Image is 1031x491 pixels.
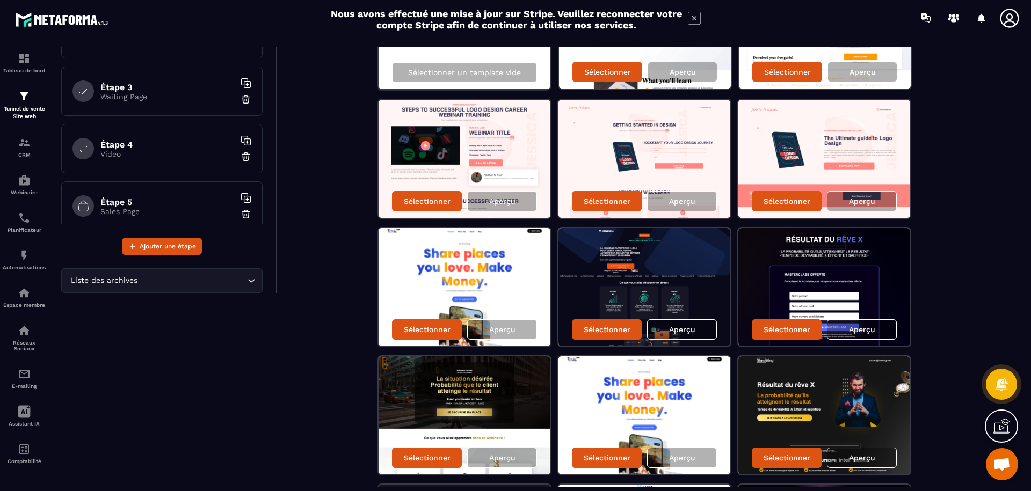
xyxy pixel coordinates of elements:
p: Webinaire [3,189,46,195]
p: Automatisations [3,265,46,270]
p: Réseaux Sociaux [3,340,46,351]
img: trash [241,209,251,219]
p: Aperçu [669,453,695,462]
img: image [379,228,550,346]
a: formationformationCRM [3,128,46,166]
a: formationformationTableau de bord [3,44,46,82]
img: image [379,100,550,218]
p: Sélectionner un template vide [408,68,521,77]
img: image [738,100,910,218]
img: formation [18,90,31,102]
input: Search for option [140,275,245,287]
p: Aperçu [670,68,696,76]
p: Aperçu [489,453,515,462]
p: Planificateur [3,227,46,233]
img: email [18,368,31,380]
img: automations [18,174,31,187]
p: Aperçu [849,325,875,334]
p: Sélectionner [764,325,810,334]
p: E-mailing [3,383,46,389]
p: Aperçu [849,197,875,206]
p: Sélectionner [584,453,630,462]
p: Tunnel de vente Site web [3,105,46,120]
p: Sélectionner [404,453,451,462]
p: Sélectionner [764,68,811,76]
button: Ajouter une étape [122,238,202,255]
img: image [558,356,730,474]
img: automations [18,249,31,262]
a: schedulerschedulerPlanificateur [3,203,46,241]
img: accountant [18,443,31,456]
p: Espace membre [3,302,46,308]
p: Tableau de bord [3,68,46,74]
img: trash [241,151,251,162]
h2: Nous avons effectué une mise à jour sur Stripe. Veuillez reconnecter votre compte Stripe afin de ... [330,8,683,31]
p: Video [100,150,235,158]
h6: Étape 4 [100,140,235,150]
span: Ajouter une étape [140,241,196,252]
a: Assistant IA [3,397,46,435]
a: accountantaccountantComptabilité [3,435,46,472]
p: Sales Page [100,207,235,216]
p: Aperçu [849,453,875,462]
div: Ouvrir le chat [986,448,1018,480]
p: Sélectionner [404,325,451,334]
h6: Étape 3 [100,82,235,92]
p: Aperçu [669,325,695,334]
img: image [738,228,910,346]
a: social-networksocial-networkRéseaux Sociaux [3,316,46,360]
p: CRM [3,152,46,158]
a: automationsautomationsEspace membre [3,279,46,316]
a: formationformationTunnel de vente Site web [3,82,46,128]
span: Liste des archives [68,275,140,287]
img: formation [18,52,31,65]
img: formation [18,136,31,149]
a: automationsautomationsAutomatisations [3,241,46,279]
img: social-network [18,324,31,337]
p: Aperçu [850,68,876,76]
img: image [738,356,910,474]
img: scheduler [18,211,31,224]
a: automationsautomationsWebinaire [3,166,46,203]
p: Sélectionner [404,197,451,206]
img: logo [15,10,112,30]
p: Sélectionner [764,197,810,206]
img: trash [241,94,251,105]
div: Search for option [61,268,263,293]
img: image [558,100,730,218]
p: Sélectionner [764,453,810,462]
p: Aperçu [489,325,515,334]
img: automations [18,287,31,299]
img: image [379,356,550,474]
h6: Étape 5 [100,197,235,207]
p: Comptabilité [3,458,46,464]
p: Waiting Page [100,92,235,101]
p: Sélectionner [584,325,630,334]
p: Sélectionner [584,197,630,206]
p: Sélectionner [584,68,631,76]
p: Assistant IA [3,421,46,427]
a: emailemailE-mailing [3,360,46,397]
p: Aperçu [489,197,515,206]
img: image [558,228,730,346]
p: Aperçu [669,197,695,206]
